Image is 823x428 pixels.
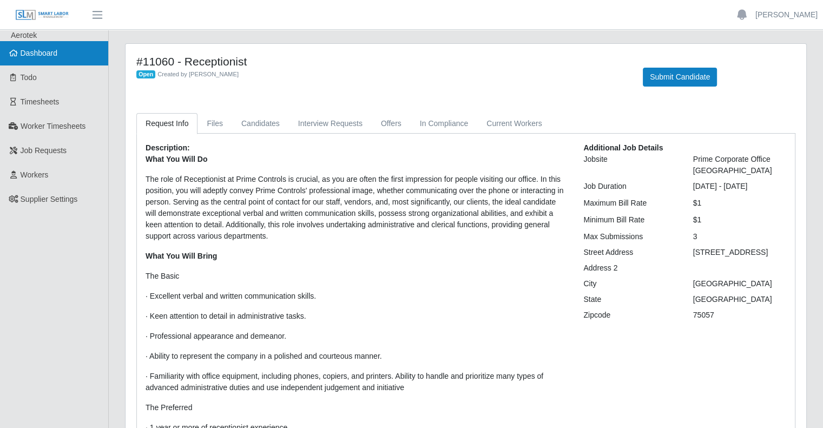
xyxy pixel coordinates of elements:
[372,113,411,134] a: Offers
[157,71,239,77] span: Created by [PERSON_NAME]
[11,31,37,39] span: Aerotek
[21,146,67,155] span: Job Requests
[146,351,567,362] p: · Ability to represent the company in a polished and courteous manner.
[575,197,684,209] div: Maximum Bill Rate
[146,252,217,260] strong: What You Will Bring
[685,197,794,209] div: $1
[685,294,794,305] div: [GEOGRAPHIC_DATA]
[146,271,567,282] p: The Basic
[232,113,289,134] a: Candidates
[411,113,478,134] a: In Compliance
[146,155,207,163] strong: What You Will Do
[755,9,818,21] a: [PERSON_NAME]
[575,262,684,274] div: Address 2
[575,181,684,192] div: Job Duration
[21,122,85,130] span: Worker Timesheets
[583,143,663,152] b: Additional Job Details
[575,154,684,176] div: Jobsite
[575,231,684,242] div: Max Submissions
[477,113,551,134] a: Current Workers
[685,278,794,289] div: [GEOGRAPHIC_DATA]
[146,311,567,322] p: · Keen attention to detail in administrative tasks.
[685,231,794,242] div: 3
[136,113,197,134] a: Request Info
[289,113,372,134] a: Interview Requests
[21,195,78,203] span: Supplier Settings
[146,143,190,152] b: Description:
[575,214,684,226] div: Minimum Bill Rate
[575,247,684,258] div: Street Address
[575,310,684,321] div: Zipcode
[146,402,567,413] p: The Preferred
[21,73,37,82] span: Todo
[15,9,69,21] img: SLM Logo
[643,68,717,87] button: Submit Candidate
[21,49,58,57] span: Dashboard
[21,97,60,106] span: Timesheets
[575,294,684,305] div: State
[21,170,49,179] span: Workers
[685,181,794,192] div: [DATE] - [DATE]
[685,310,794,321] div: 75057
[685,214,794,226] div: $1
[146,331,567,342] p: · Professional appearance and demeanor.
[146,174,567,242] p: The role of Receptionist at Prime Controls is crucial, as you are often the first impression for ...
[197,113,232,134] a: Files
[136,55,627,68] h4: #11060 - Receptionist
[146,291,567,302] p: · Excellent verbal and written communication skills.
[685,154,794,176] div: Prime Corporate Office [GEOGRAPHIC_DATA]
[575,278,684,289] div: City
[146,371,567,393] p: · Familiarity with office equipment, including phones, copiers, and printers. Ability to handle a...
[685,247,794,258] div: [STREET_ADDRESS]
[136,70,155,79] span: Open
